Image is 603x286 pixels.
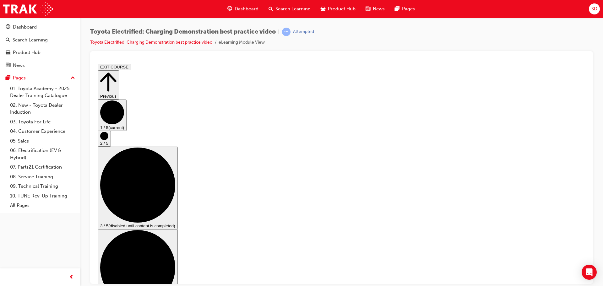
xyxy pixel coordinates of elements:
[13,64,29,69] span: (current)
[235,5,258,13] span: Dashboard
[582,265,597,280] div: Open Intercom Messenger
[13,74,26,82] div: Pages
[3,60,78,71] a: News
[3,72,78,84] button: Pages
[5,64,13,69] span: 1 / 5
[589,3,600,14] button: SD
[591,5,597,13] span: SD
[316,3,361,15] a: car-iconProduct Hub
[373,5,385,13] span: News
[5,33,21,37] span: Previous
[13,36,48,44] div: Search Learning
[90,40,212,45] a: Toyota Electrified: Charging Demonstration best practice video
[8,136,78,146] a: 05. Sales
[6,37,10,43] span: search-icon
[6,50,10,56] span: car-icon
[5,162,13,167] span: 3 / 5
[3,47,78,58] a: Product Hub
[3,9,24,38] button: Previous
[278,28,280,35] span: |
[3,85,83,168] button: 3 / 5(disabled until content is completed)
[3,2,53,16] img: Trak
[8,201,78,210] a: All Pages
[8,146,78,162] a: 06. Electrification (EV & Hybrid)
[219,39,265,46] li: eLearning Module View
[275,5,311,13] span: Search Learning
[3,21,78,33] a: Dashboard
[8,84,78,100] a: 01. Toyota Academy - 2025 Dealer Training Catalogue
[6,75,10,81] span: pages-icon
[328,5,356,13] span: Product Hub
[269,5,273,13] span: search-icon
[390,3,420,15] a: pages-iconPages
[3,34,78,46] a: Search Learning
[6,63,10,68] span: news-icon
[282,28,291,36] span: learningRecordVerb_ATTEMPT-icon
[8,127,78,136] a: 04. Customer Experience
[13,24,37,31] div: Dashboard
[8,117,78,127] a: 03. Toyota For Life
[13,49,41,56] div: Product Hub
[293,29,314,35] div: Attempted
[395,5,399,13] span: pages-icon
[321,5,325,13] span: car-icon
[222,3,263,15] a: guage-iconDashboard
[69,273,74,281] span: prev-icon
[6,24,10,30] span: guage-icon
[13,62,25,69] div: News
[3,20,78,72] button: DashboardSearch LearningProduct HubNews
[402,5,415,13] span: Pages
[8,162,78,172] a: 07. Parts21 Certification
[263,3,316,15] a: search-iconSearch Learning
[227,5,232,13] span: guage-icon
[5,80,13,84] span: 2 / 5
[90,28,276,35] span: Toyota Electrified: Charging Demonstration best practice video
[71,74,75,82] span: up-icon
[3,3,36,9] button: EXIT COURSE
[3,38,31,70] button: 1 / 5(current)
[361,3,390,15] a: news-iconNews
[8,191,78,201] a: 10. TUNE Rev-Up Training
[366,5,370,13] span: news-icon
[3,70,16,85] button: 2 / 5
[8,100,78,117] a: 02. New - Toyota Dealer Induction
[13,162,80,167] span: (disabled until content is completed)
[8,181,78,191] a: 09. Technical Training
[8,172,78,182] a: 08. Service Training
